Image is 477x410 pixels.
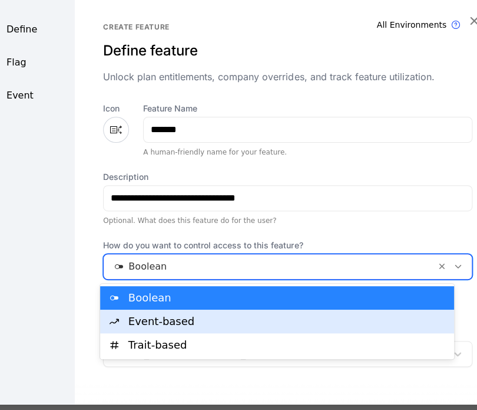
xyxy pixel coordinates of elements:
[143,147,472,156] div: A human-friendly name for your feature.
[103,170,472,182] label: Description
[103,41,472,60] div: Define feature
[128,316,448,327] div: Event-based
[103,22,472,31] div: Create feature
[103,239,472,251] span: How do you want to control access to this feature?
[143,102,472,114] label: Feature Name
[103,69,472,83] div: Unlock plan entitlements, company overrides, and track feature utilization.
[128,340,448,350] div: Trait-based
[128,293,448,303] div: Boolean
[377,18,447,30] div: All Environments
[103,215,472,225] div: Optional. What does this feature do for the user?
[103,102,129,114] label: Icon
